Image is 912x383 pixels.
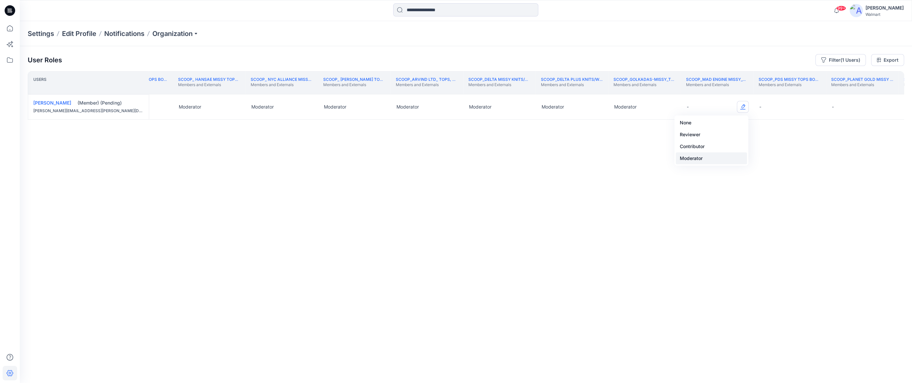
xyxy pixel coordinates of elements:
p: Users [33,77,47,89]
a: Scoop_ NYC Alliance Missy Tops Bottoms Dress [251,77,358,82]
button: Contributor [676,141,747,152]
a: Scoop_MAD Engine Missy_Tops Bottom Dresses [686,77,791,82]
a: Scoop_Golkadas-Missy_Tops Bottoms Dresses [613,77,719,82]
button: Reviewer [676,129,747,141]
div: (Member) (Pending) [78,100,143,106]
a: Scoop_Arvind Ltd_ Tops, Bottoms, Dresses [396,77,493,82]
div: [PERSON_NAME] [865,4,904,12]
div: Walmart [865,12,904,17]
p: Members and Externals [831,82,893,87]
p: Members and Externals [541,82,603,87]
p: Members and Externals [468,82,530,87]
p: Moderator [469,104,491,110]
p: Moderator [324,104,346,110]
a: Scoop_Delta Plus Knits/Woven [541,77,611,82]
a: Scoop_ Hansae Missy Tops Bottoms Dress [178,77,273,82]
a: [PERSON_NAME] [33,100,71,106]
p: - [687,104,689,110]
a: Edit Profile [62,29,96,38]
p: Members and Externals [396,82,458,87]
p: Members and Externals [613,82,676,87]
p: Moderator [542,104,564,110]
p: Moderator [251,104,274,110]
button: Edit Role [737,101,749,113]
p: Members and Externals [686,82,748,87]
a: Scoop_ [PERSON_NAME] Tops Bottoms Dresses [323,77,425,82]
a: Scoop_ Epic Missy Tops Bottoms Dress [106,77,192,82]
p: Moderator [396,104,419,110]
p: Members and Externals [178,82,240,87]
p: - [759,104,761,110]
p: Moderator [179,104,201,110]
p: Settings [28,29,54,38]
a: Scoop_PDS Missy Tops Bottoms Dress Board [759,77,859,82]
img: avatar [850,4,863,17]
div: [PERSON_NAME][EMAIL_ADDRESS][PERSON_NAME][DOMAIN_NAME] [33,108,143,114]
a: Notifications [104,29,144,38]
span: 99+ [836,6,846,11]
p: - [832,104,834,110]
p: Moderator [614,104,637,110]
button: Moderator [676,152,747,164]
p: Members and Externals [323,82,385,87]
button: Filter(1 Users) [815,54,866,66]
p: User Roles [28,56,62,64]
a: Scoop_Delta Missy Knits/Woven [468,77,540,82]
button: None [676,117,747,129]
p: Members and Externals [759,82,821,87]
a: Export [871,54,904,66]
p: Members and Externals [251,82,313,87]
